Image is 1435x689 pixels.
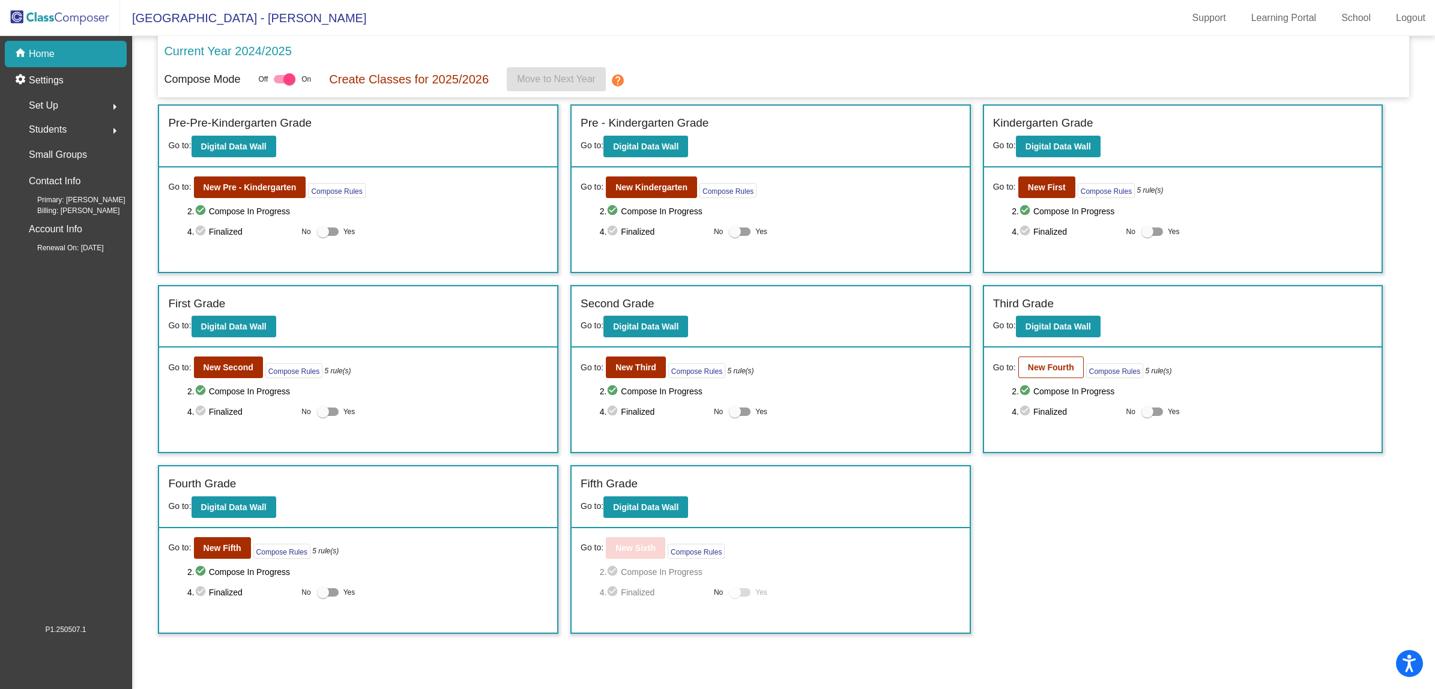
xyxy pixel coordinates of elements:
span: Go to: [168,541,191,554]
mat-icon: home [14,47,29,61]
span: Yes [1168,224,1180,239]
label: Kindergarten Grade [993,115,1093,132]
span: 2. Compose In Progress [187,204,548,218]
mat-icon: check_circle [195,405,209,419]
mat-icon: help [611,73,625,88]
p: Home [29,47,55,61]
label: First Grade [168,295,225,313]
b: New Pre - Kindergarten [204,182,297,192]
span: Go to: [581,361,603,374]
p: Current Year 2024/2025 [164,42,291,60]
span: Yes [343,405,355,419]
b: Digital Data Wall [201,142,267,151]
b: New Kindergarten [615,182,687,192]
label: Fourth Grade [168,475,236,493]
i: 5 rule(s) [728,366,754,376]
span: 4. Finalized [187,405,295,419]
button: New Second [194,357,263,378]
span: Go to: [168,361,191,374]
span: 4. Finalized [600,224,708,239]
span: Yes [343,585,355,600]
button: Compose Rules [1086,363,1143,378]
span: No [1126,226,1135,237]
span: No [714,226,723,237]
span: Billing: [PERSON_NAME] [18,205,119,216]
mat-icon: check_circle [606,585,621,600]
label: Pre-Pre-Kindergarten Grade [168,115,312,132]
mat-icon: check_circle [606,204,621,218]
span: 2. Compose In Progress [1012,204,1373,218]
b: New First [1028,182,1066,192]
span: Set Up [29,97,58,114]
span: 4. Finalized [187,224,295,239]
span: Yes [343,224,355,239]
span: 2. Compose In Progress [600,204,961,218]
span: Go to: [168,501,191,511]
span: 2. Compose In Progress [1012,384,1373,399]
button: Digital Data Wall [1016,316,1101,337]
mat-icon: arrow_right [107,100,122,114]
a: Support [1183,8,1236,28]
button: Move to Next Year [507,67,606,91]
span: No [714,406,723,417]
button: Digital Data Wall [603,316,688,337]
button: Compose Rules [253,544,310,559]
span: Yes [755,405,767,419]
b: Digital Data Wall [1026,142,1091,151]
i: 5 rule(s) [312,546,339,556]
mat-icon: check_circle [195,204,209,218]
span: Renewal On: [DATE] [18,242,103,253]
span: 4. Finalized [600,405,708,419]
span: 2. Compose In Progress [187,565,548,579]
span: Go to: [581,541,603,554]
button: Digital Data Wall [1016,136,1101,157]
label: Second Grade [581,295,654,313]
button: Digital Data Wall [192,136,276,157]
span: Go to: [581,140,603,150]
b: Digital Data Wall [1026,322,1091,331]
span: Go to: [168,320,191,330]
mat-icon: settings [14,73,29,88]
span: Off [258,74,268,85]
a: Learning Portal [1242,8,1326,28]
mat-icon: check_circle [195,565,209,579]
label: Third Grade [993,295,1054,313]
span: No [301,226,310,237]
span: Yes [755,585,767,600]
span: 2. Compose In Progress [600,384,961,399]
mat-icon: check_circle [195,224,209,239]
button: New Third [606,357,666,378]
span: Go to: [581,320,603,330]
b: Digital Data Wall [201,502,267,512]
button: New Pre - Kindergarten [194,176,306,198]
b: New Second [204,363,253,372]
b: Digital Data Wall [613,322,678,331]
span: On [301,74,311,85]
span: Move to Next Year [517,74,596,84]
button: Compose Rules [668,544,725,559]
span: 2. Compose In Progress [187,384,548,399]
b: New Third [615,363,656,372]
button: Digital Data Wall [603,496,688,518]
button: New Sixth [606,537,665,559]
b: Digital Data Wall [613,502,678,512]
span: Go to: [581,501,603,511]
button: Compose Rules [1078,183,1135,198]
p: Create Classes for 2025/2026 [329,70,489,88]
span: Students [29,121,67,138]
button: Digital Data Wall [192,496,276,518]
span: [GEOGRAPHIC_DATA] - [PERSON_NAME] [120,8,366,28]
mat-icon: check_circle [606,384,621,399]
i: 5 rule(s) [1137,185,1164,196]
span: Primary: [PERSON_NAME] [18,194,125,205]
span: Go to: [581,181,603,193]
b: New Fourth [1028,363,1074,372]
button: Compose Rules [308,183,365,198]
mat-icon: check_circle [1019,224,1033,239]
a: School [1332,8,1380,28]
i: 5 rule(s) [325,366,351,376]
mat-icon: check_circle [606,224,621,239]
span: No [1126,406,1135,417]
span: Yes [1168,405,1180,419]
p: Contact Info [29,173,80,190]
